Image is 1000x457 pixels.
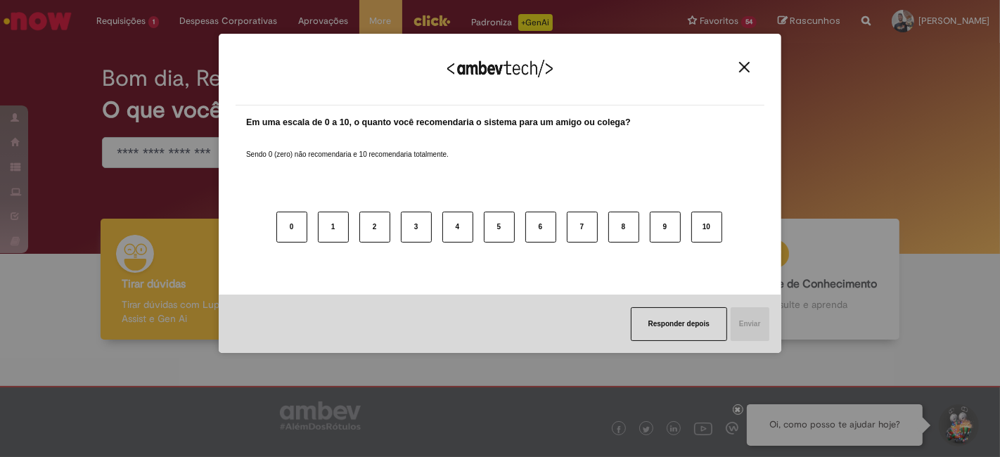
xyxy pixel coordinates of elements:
button: 0 [276,212,307,243]
button: 4 [442,212,473,243]
button: 5 [484,212,515,243]
button: 3 [401,212,432,243]
button: 7 [567,212,598,243]
img: Logo Ambevtech [447,60,553,77]
button: Close [735,61,754,73]
button: Responder depois [631,307,727,341]
button: 8 [608,212,639,243]
button: 9 [650,212,681,243]
button: 6 [525,212,556,243]
img: Close [739,62,750,72]
button: 10 [691,212,722,243]
label: Em uma escala de 0 a 10, o quanto você recomendaria o sistema para um amigo ou colega? [246,116,631,129]
button: 1 [318,212,349,243]
button: 2 [359,212,390,243]
label: Sendo 0 (zero) não recomendaria e 10 recomendaria totalmente. [246,133,449,160]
